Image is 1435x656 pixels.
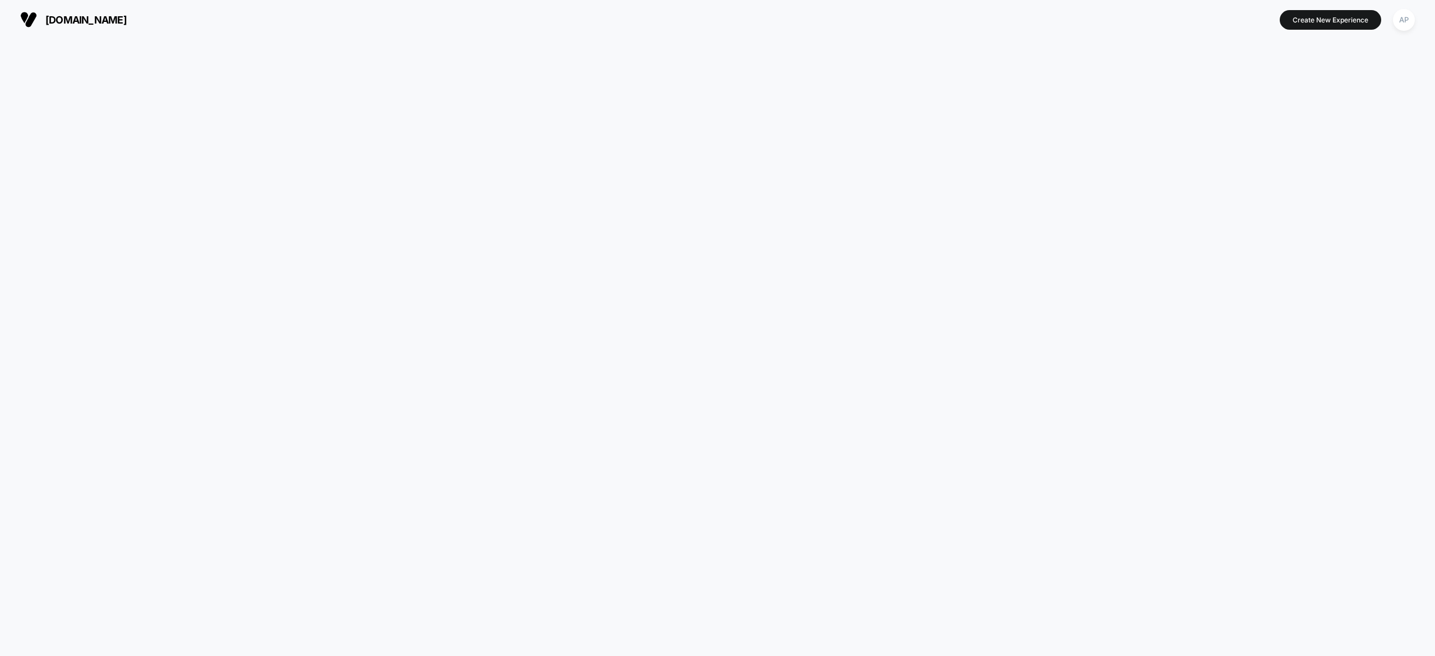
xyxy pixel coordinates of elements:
span: [DOMAIN_NAME] [45,14,127,26]
img: Visually logo [20,11,37,28]
div: AP [1393,9,1415,31]
button: [DOMAIN_NAME] [17,11,130,29]
button: Create New Experience [1280,10,1381,30]
button: AP [1390,8,1418,31]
